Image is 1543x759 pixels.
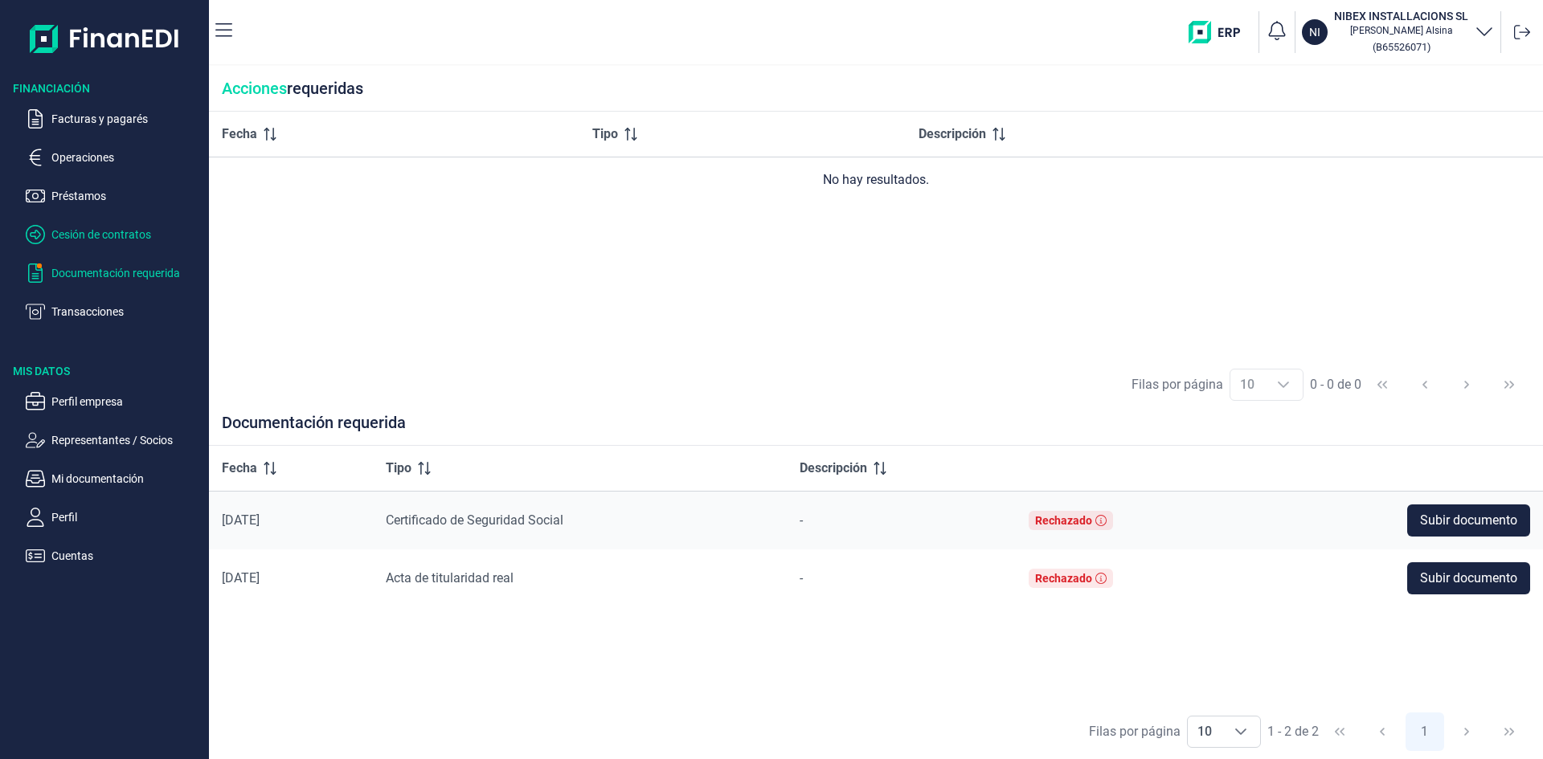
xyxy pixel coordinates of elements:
[1406,365,1444,404] button: Previous Page
[800,570,803,586] span: -
[1447,365,1486,404] button: Next Page
[1309,24,1320,40] p: NI
[26,148,203,167] button: Operaciones
[1320,712,1359,751] button: First Page
[222,79,287,98] span: Acciones
[386,570,514,586] span: Acta de titularidad real
[26,508,203,527] button: Perfil
[1222,716,1260,747] div: Choose
[1334,24,1468,37] p: [PERSON_NAME] Alsina
[222,124,257,144] span: Fecha
[26,546,203,565] button: Cuentas
[1302,8,1494,56] button: NINIBEX INSTALLACIONS SL[PERSON_NAME] Alsina(B65526071)
[1089,722,1181,741] div: Filas por página
[1407,562,1530,594] button: Subir documento
[222,512,360,528] div: [DATE]
[26,302,203,321] button: Transacciones
[1407,504,1530,537] button: Subir documento
[26,186,203,206] button: Préstamos
[800,459,867,478] span: Descripción
[386,512,563,528] span: Certificado de Seguridad Social
[51,508,203,527] p: Perfil
[386,459,411,478] span: Tipo
[51,392,203,411] p: Perfil empresa
[26,225,203,244] button: Cesión de contratos
[51,431,203,450] p: Representantes / Socios
[51,263,203,283] p: Documentación requerida
[1363,712,1402,751] button: Previous Page
[26,469,203,488] button: Mi documentación
[51,469,203,488] p: Mi documentación
[222,570,360,586] div: [DATE]
[1447,712,1486,751] button: Next Page
[1035,514,1092,527] div: Rechazado
[222,170,1530,190] div: No hay resultados.
[209,413,1543,446] div: Documentación requerida
[1132,375,1223,394] div: Filas por página
[800,512,803,528] span: -
[1334,8,1468,24] h3: NIBEX INSTALLACIONS SL
[1406,712,1444,751] button: Page 1
[1420,569,1517,588] span: Subir documento
[51,546,203,565] p: Cuentas
[26,392,203,411] button: Perfil empresa
[51,109,203,129] p: Facturas y pagarés
[1189,21,1252,43] img: erp
[26,109,203,129] button: Facturas y pagarés
[1490,365,1529,404] button: Last Page
[1264,369,1303,400] div: Choose
[1310,378,1361,391] span: 0 - 0 de 0
[51,225,203,244] p: Cesión de contratos
[222,459,257,478] span: Fecha
[26,263,203,283] button: Documentación requerida
[1363,365,1402,404] button: First Page
[1420,511,1517,530] span: Subir documento
[51,148,203,167] p: Operaciones
[26,431,203,450] button: Representantes / Socios
[1035,572,1092,585] div: Rechazado
[1267,725,1319,738] span: 1 - 2 de 2
[919,124,986,144] span: Descripción
[30,13,180,64] img: Logo de aplicación
[209,66,1543,112] div: requeridas
[1490,712,1529,751] button: Last Page
[592,124,618,144] span: Tipo
[51,302,203,321] p: Transacciones
[1188,716,1222,747] span: 10
[51,186,203,206] p: Préstamos
[1373,41,1430,53] small: Copiar cif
